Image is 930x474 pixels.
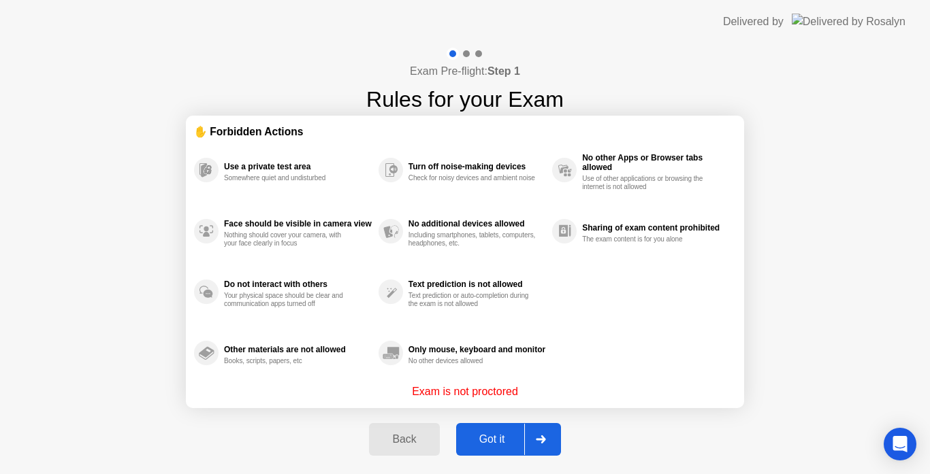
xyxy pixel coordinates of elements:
[408,357,537,365] div: No other devices allowed
[792,14,905,29] img: Delivered by Rosalyn
[582,235,711,243] div: The exam content is for you alone
[412,384,518,400] p: Exam is not proctored
[884,428,916,460] div: Open Intercom Messenger
[487,65,520,77] b: Step 1
[366,83,564,116] h1: Rules for your Exam
[460,433,524,445] div: Got it
[408,174,537,182] div: Check for noisy devices and ambient noise
[408,231,537,248] div: Including smartphones, tablets, computers, headphones, etc.
[373,433,435,445] div: Back
[224,162,372,171] div: Use a private test area
[194,124,736,139] div: ✋ Forbidden Actions
[456,423,561,456] button: Got it
[224,219,372,228] div: Face should be visible in camera view
[408,345,545,354] div: Only mouse, keyboard and monitor
[408,280,545,289] div: Text prediction is not allowed
[224,345,372,354] div: Other materials are not allowed
[224,174,353,182] div: Somewhere quiet and undisturbed
[224,292,353,308] div: Your physical space should be clear and communication apps turned off
[224,280,372,289] div: Do not interact with others
[582,223,729,233] div: Sharing of exam content prohibited
[410,63,520,80] h4: Exam Pre-flight:
[723,14,784,30] div: Delivered by
[582,153,729,172] div: No other Apps or Browser tabs allowed
[582,175,711,191] div: Use of other applications or browsing the internet is not allowed
[408,219,545,228] div: No additional devices allowed
[408,292,537,308] div: Text prediction or auto-completion during the exam is not allowed
[224,231,353,248] div: Nothing should cover your camera, with your face clearly in focus
[408,162,545,171] div: Turn off noise-making devices
[224,357,353,365] div: Books, scripts, papers, etc
[369,423,439,456] button: Back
